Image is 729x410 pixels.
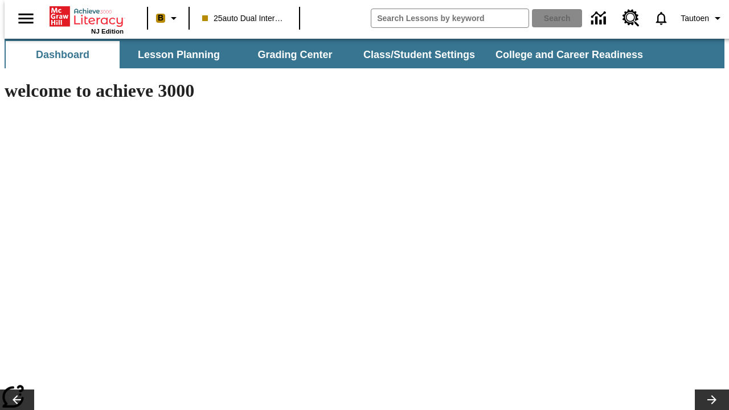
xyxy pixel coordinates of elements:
button: Open side menu [9,2,43,35]
a: Home [50,5,124,28]
button: Dashboard [6,41,120,68]
a: Data Center [584,3,616,34]
button: Class/Student Settings [354,41,484,68]
button: Lesson Planning [122,41,236,68]
span: Tautoen [681,13,709,24]
span: B [158,11,163,25]
button: Grading Center [238,41,352,68]
span: NJ Edition [91,28,124,35]
button: Profile/Settings [676,8,729,28]
div: Home [50,4,124,35]
a: Notifications [646,3,676,33]
h1: welcome to achieve 3000 [5,80,497,101]
div: SubNavbar [5,41,653,68]
div: SubNavbar [5,39,724,68]
button: Boost Class color is peach. Change class color [151,8,185,28]
button: College and Career Readiness [486,41,652,68]
span: 25auto Dual International [202,13,286,24]
a: Resource Center, Will open in new tab [616,3,646,34]
button: Lesson carousel, Next [695,389,729,410]
input: search field [371,9,529,27]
